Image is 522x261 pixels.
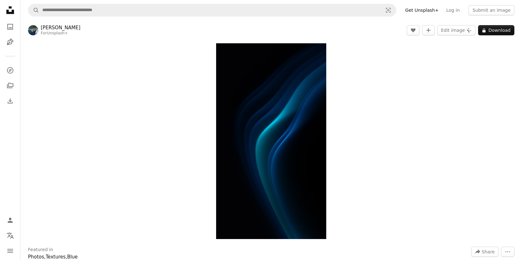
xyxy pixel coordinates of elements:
[47,31,68,35] a: Unsplash+
[41,31,81,36] div: For
[4,36,17,48] a: Illustrations
[401,5,442,15] a: Get Unsplash+
[4,229,17,242] button: Language
[4,79,17,92] a: Collections
[4,214,17,227] a: Log in / Sign up
[66,254,67,260] span: ,
[442,5,463,15] a: Log in
[46,254,66,260] a: Textures
[216,43,326,239] img: a black background with blue and green lines
[44,254,46,260] span: ,
[4,244,17,257] button: Menu
[381,4,396,16] button: Visual search
[469,5,514,15] button: Submit an image
[41,25,81,31] a: [PERSON_NAME]
[501,247,514,257] button: More Actions
[28,254,44,260] a: Photos
[422,25,435,35] button: Add to Collection
[407,25,420,35] button: Like
[216,43,326,239] button: Zoom in on this image
[4,64,17,77] a: Explore
[4,20,17,33] a: Photos
[471,247,498,257] button: Share this image
[28,25,38,35] img: Go to Marko Brečić's profile
[478,25,514,35] button: Download
[28,4,396,17] form: Find visuals sitewide
[437,25,476,35] button: Edit image
[482,247,495,257] span: Share
[4,95,17,107] a: Download History
[67,254,78,260] a: Blue
[28,247,53,253] h3: Featured in
[28,4,39,16] button: Search Unsplash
